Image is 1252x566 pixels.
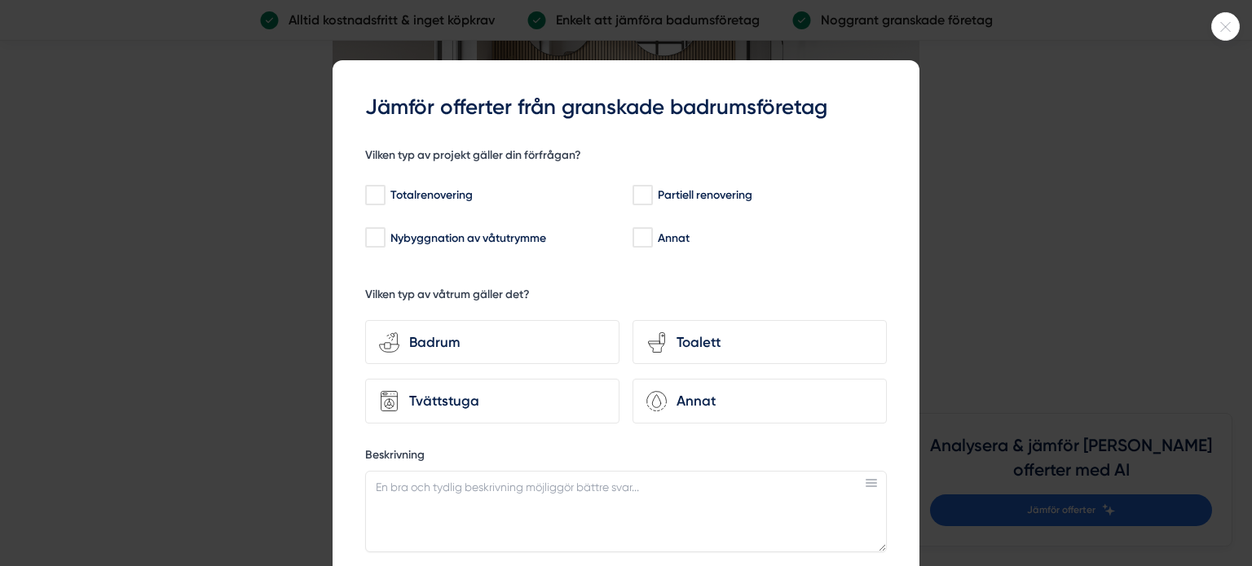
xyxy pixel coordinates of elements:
[365,93,887,122] h3: Jämför offerter från granskade badrumsföretag
[365,447,887,467] label: Beskrivning
[633,187,651,204] input: Partiell renovering
[365,230,384,246] input: Nybyggnation av våtutrymme
[633,230,651,246] input: Annat
[365,147,581,168] h5: Vilken typ av projekt gäller din förfrågan?
[365,287,530,307] h5: Vilken typ av våtrum gäller det?
[365,187,384,204] input: Totalrenovering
